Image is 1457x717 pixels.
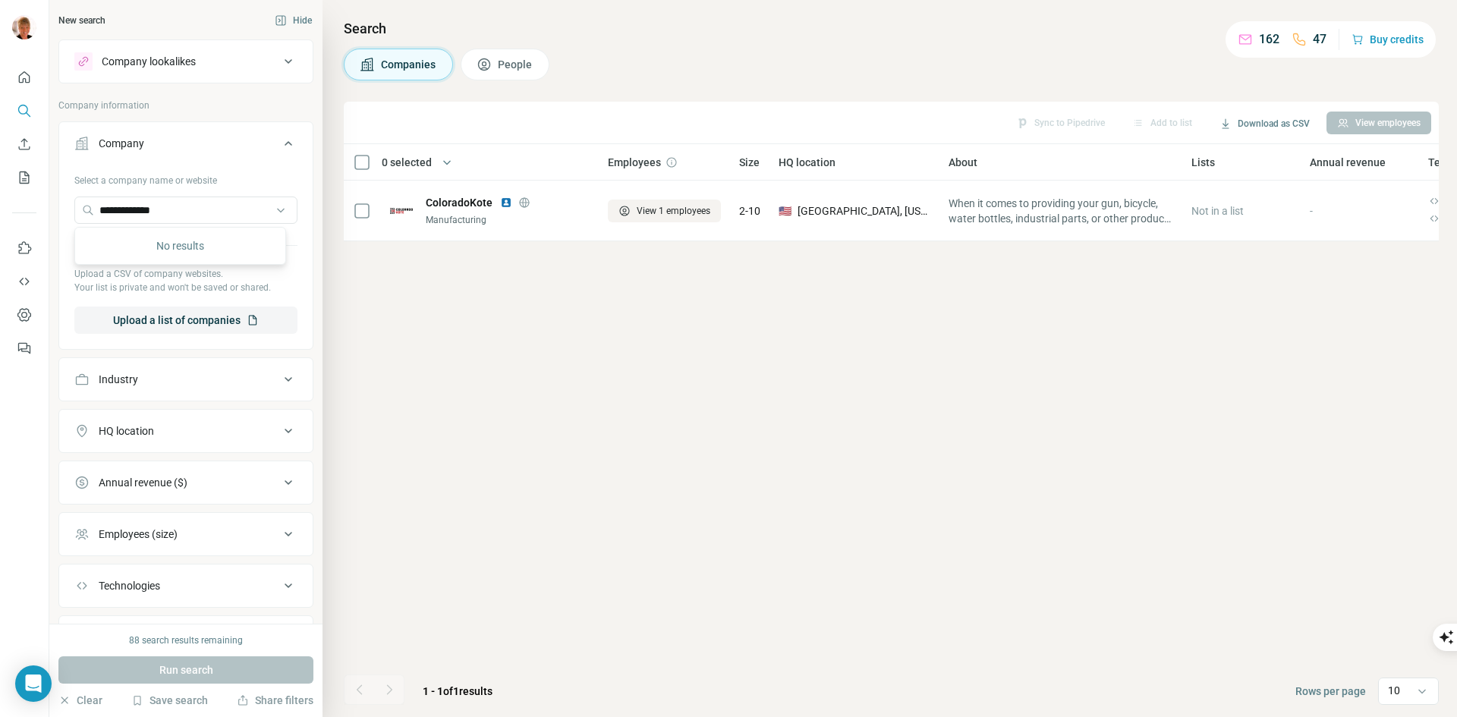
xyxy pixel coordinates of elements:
[58,99,313,112] p: Company information
[99,578,160,593] div: Technologies
[99,475,187,490] div: Annual revenue ($)
[15,665,52,702] div: Open Intercom Messenger
[59,125,313,168] button: Company
[1388,683,1400,698] p: 10
[102,54,196,69] div: Company lookalikes
[453,685,459,697] span: 1
[423,685,492,697] span: results
[12,131,36,158] button: Enrich CSV
[426,195,492,210] span: ColoradoKote
[99,136,144,151] div: Company
[381,57,437,72] span: Companies
[798,203,930,219] span: [GEOGRAPHIC_DATA], [US_STATE]
[949,155,977,170] span: About
[500,197,512,209] img: LinkedIn logo
[74,168,297,187] div: Select a company name or website
[99,372,138,387] div: Industry
[12,234,36,262] button: Use Surfe on LinkedIn
[12,97,36,124] button: Search
[59,464,313,501] button: Annual revenue ($)
[389,199,414,223] img: Logo of ColoradoKote
[423,685,443,697] span: 1 - 1
[637,204,710,218] span: View 1 employees
[12,164,36,191] button: My lists
[237,693,313,708] button: Share filters
[779,155,835,170] span: HQ location
[59,413,313,449] button: HQ location
[1191,205,1244,217] span: Not in a list
[58,14,105,27] div: New search
[426,213,590,227] div: Manufacturing
[59,43,313,80] button: Company lookalikes
[608,200,721,222] button: View 1 employees
[12,335,36,362] button: Feedback
[382,155,432,170] span: 0 selected
[74,281,297,294] p: Your list is private and won't be saved or shared.
[1352,29,1424,50] button: Buy credits
[1209,112,1320,135] button: Download as CSV
[74,267,297,281] p: Upload a CSV of company websites.
[739,203,760,219] span: 2-10
[78,231,282,261] div: No results
[344,18,1439,39] h4: Search
[131,693,208,708] button: Save search
[779,203,791,219] span: 🇺🇸
[99,527,178,542] div: Employees (size)
[12,301,36,329] button: Dashboard
[1313,30,1326,49] p: 47
[59,619,313,656] button: Keywords
[498,57,533,72] span: People
[12,268,36,295] button: Use Surfe API
[608,155,661,170] span: Employees
[739,155,760,170] span: Size
[1259,30,1279,49] p: 162
[12,15,36,39] img: Avatar
[949,196,1173,226] span: When it comes to providing your gun, bicycle, water bottles, industrial parts, or other products ...
[59,568,313,604] button: Technologies
[129,634,243,647] div: 88 search results remaining
[1295,684,1366,699] span: Rows per page
[264,9,323,32] button: Hide
[443,685,453,697] span: of
[12,64,36,91] button: Quick start
[1310,155,1386,170] span: Annual revenue
[59,361,313,398] button: Industry
[1191,155,1215,170] span: Lists
[58,693,102,708] button: Clear
[59,516,313,552] button: Employees (size)
[99,423,154,439] div: HQ location
[74,307,297,334] button: Upload a list of companies
[1310,205,1313,217] span: -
